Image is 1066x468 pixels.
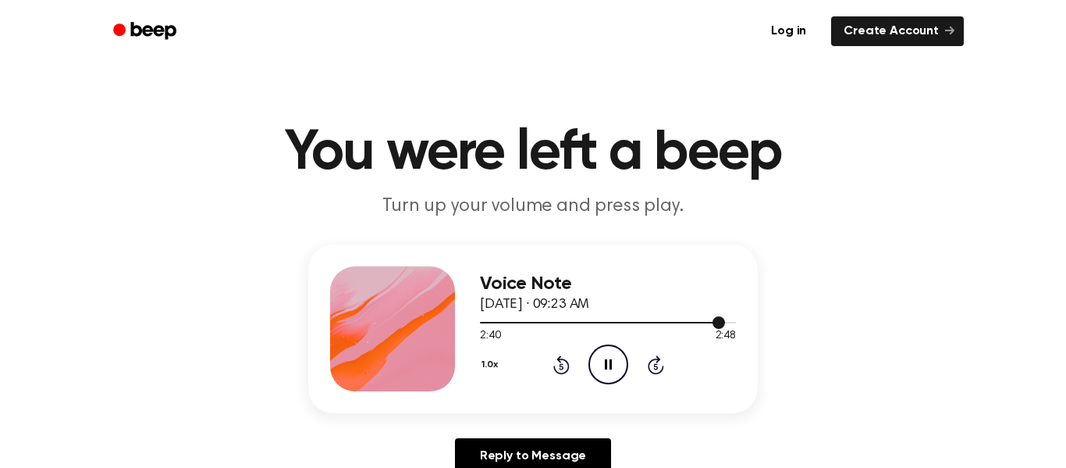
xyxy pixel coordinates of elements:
a: Log in [755,13,822,49]
span: 2:40 [480,328,500,345]
a: Create Account [831,16,964,46]
span: 2:48 [716,328,736,345]
a: Beep [102,16,190,47]
h1: You were left a beep [133,125,933,181]
p: Turn up your volume and press play. [233,194,833,220]
span: [DATE] · 09:23 AM [480,298,589,312]
button: 1.0x [480,352,503,378]
h3: Voice Note [480,273,736,295]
